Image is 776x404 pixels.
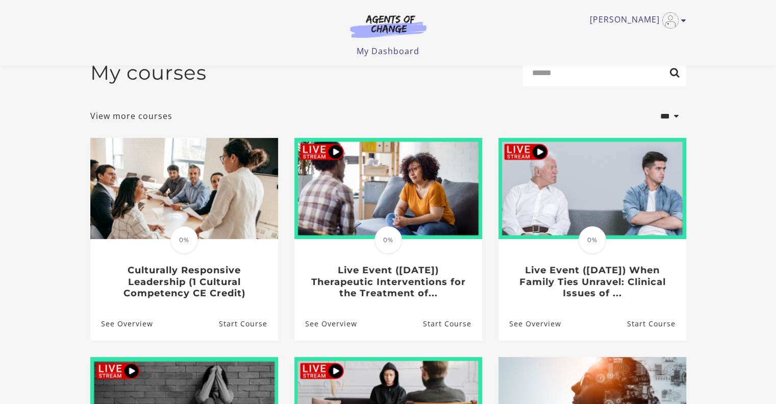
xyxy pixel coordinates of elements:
[90,110,172,122] a: View more courses
[218,307,278,341] a: Culturally Responsive Leadership (1 Cultural Competency CE Credit): Resume Course
[627,307,686,341] a: Live Event (11/14/25) When Family Ties Unravel: Clinical Issues of ...: Resume Course
[90,61,207,85] h2: My courses
[579,226,606,254] span: 0%
[374,226,402,254] span: 0%
[90,307,153,341] a: Culturally Responsive Leadership (1 Cultural Competency CE Credit): See Overview
[498,307,561,341] a: Live Event (11/14/25) When Family Ties Unravel: Clinical Issues of ...: See Overview
[590,12,681,29] a: Toggle menu
[509,265,675,299] h3: Live Event ([DATE]) When Family Ties Unravel: Clinical Issues of ...
[422,307,482,341] a: Live Event (1/23/26) Therapeutic Interventions for the Treatment of...: Resume Course
[305,265,471,299] h3: Live Event ([DATE]) Therapeutic Interventions for the Treatment of...
[294,307,357,341] a: Live Event (1/23/26) Therapeutic Interventions for the Treatment of...: See Overview
[170,226,198,254] span: 0%
[339,14,437,38] img: Agents of Change Logo
[357,45,419,57] a: My Dashboard
[101,265,267,299] h3: Culturally Responsive Leadership (1 Cultural Competency CE Credit)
